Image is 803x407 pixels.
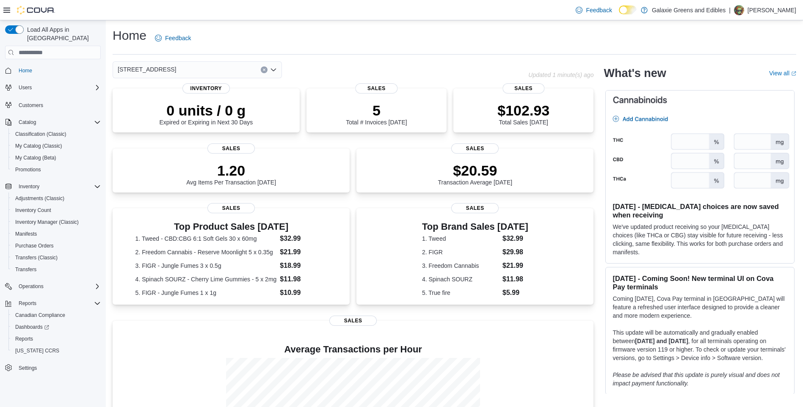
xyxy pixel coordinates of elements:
[165,34,191,42] span: Feedback
[15,66,36,76] a: Home
[12,264,40,275] a: Transfers
[12,310,69,320] a: Canadian Compliance
[15,363,101,373] span: Settings
[635,338,688,344] strong: [DATE] and [DATE]
[613,371,780,387] em: Please be advised that this update is purely visual and does not impact payment functionality.
[438,162,513,179] p: $20.59
[15,166,41,173] span: Promotions
[12,229,40,239] a: Manifests
[12,205,55,215] a: Inventory Count
[613,328,787,362] p: This update will be automatically and gradually enabled between , for all terminals operating on ...
[152,30,194,47] a: Feedback
[12,193,68,203] a: Adjustments (Classic)
[502,261,528,271] dd: $21.99
[135,261,277,270] dt: 3. FIGR - Jungle Fumes 3 x 0.5g
[15,117,101,127] span: Catalog
[12,217,82,227] a: Inventory Manager (Classic)
[19,67,32,74] span: Home
[12,346,63,356] a: [US_STATE] CCRS
[261,66,268,73] button: Clear input
[346,102,407,119] p: 5
[12,141,101,151] span: My Catalog (Classic)
[422,261,499,270] dt: 3. Freedom Cannabis
[5,61,101,396] nav: Complex example
[12,346,101,356] span: Washington CCRS
[12,141,66,151] a: My Catalog (Classic)
[19,283,44,290] span: Operations
[604,66,666,80] h2: What's new
[12,253,101,263] span: Transfers (Classic)
[186,162,276,179] p: 1.20
[451,203,499,213] span: Sales
[24,25,101,42] span: Load All Apps in [GEOGRAPHIC_DATA]
[502,288,528,298] dd: $5.99
[2,297,104,309] button: Reports
[8,252,104,264] button: Transfers (Classic)
[135,234,277,243] dt: 1. Tweed - CBD:CBG 6:1 Soft Gels 30 x 60mg
[17,6,55,14] img: Cova
[613,274,787,291] h3: [DATE] - Coming Soon! New terminal UI on Cova Pay terminals
[19,84,32,91] span: Users
[135,222,327,232] h3: Top Product Sales [DATE]
[12,310,101,320] span: Canadian Compliance
[8,333,104,345] button: Reports
[791,71,796,76] svg: External link
[280,261,327,271] dd: $18.99
[12,241,57,251] a: Purchase Orders
[15,207,51,214] span: Inventory Count
[19,119,36,126] span: Catalog
[769,70,796,77] a: View allExternal link
[119,344,587,355] h4: Average Transactions per Hour
[502,274,528,284] dd: $11.98
[207,203,255,213] span: Sales
[15,131,66,137] span: Classification (Classic)
[15,117,39,127] button: Catalog
[159,102,253,119] p: 0 units / 0 g
[8,240,104,252] button: Purchase Orders
[15,143,62,149] span: My Catalog (Classic)
[15,219,79,225] span: Inventory Manager (Classic)
[2,280,104,292] button: Operations
[15,231,37,237] span: Manifests
[15,363,40,373] a: Settings
[12,165,44,175] a: Promotions
[19,365,37,371] span: Settings
[15,298,40,308] button: Reports
[15,100,47,110] a: Customers
[497,102,549,126] div: Total Sales [DATE]
[12,322,101,332] span: Dashboards
[186,162,276,186] div: Avg Items Per Transaction [DATE]
[2,116,104,128] button: Catalog
[159,102,253,126] div: Expired or Expiring in Next 30 Days
[451,143,499,154] span: Sales
[613,294,787,320] p: Coming [DATE], Cova Pay terminal in [GEOGRAPHIC_DATA] will feature a refreshed user interface des...
[497,102,549,119] p: $102.93
[613,202,787,219] h3: [DATE] - [MEDICAL_DATA] choices are now saved when receiving
[15,281,101,291] span: Operations
[280,247,327,257] dd: $21.99
[422,248,499,256] dt: 2. FIGR
[528,71,593,78] p: Updated 1 minute(s) ago
[8,204,104,216] button: Inventory Count
[502,234,528,244] dd: $32.99
[135,275,277,283] dt: 4. Spinach SOURZ - Cherry Lime Gummies - 5 x 2mg
[12,334,101,344] span: Reports
[15,347,59,354] span: [US_STATE] CCRS
[734,5,744,15] div: Terri Ganczar
[19,102,43,109] span: Customers
[8,264,104,275] button: Transfers
[15,298,101,308] span: Reports
[15,195,64,202] span: Adjustments (Classic)
[12,129,70,139] a: Classification (Classic)
[329,316,377,326] span: Sales
[15,335,33,342] span: Reports
[12,229,101,239] span: Manifests
[12,253,61,263] a: Transfers (Classic)
[356,83,397,93] span: Sales
[2,82,104,93] button: Users
[8,152,104,164] button: My Catalog (Beta)
[118,64,176,74] span: [STREET_ADDRESS]
[748,5,796,15] p: [PERSON_NAME]
[8,321,104,333] a: Dashboards
[15,99,101,110] span: Customers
